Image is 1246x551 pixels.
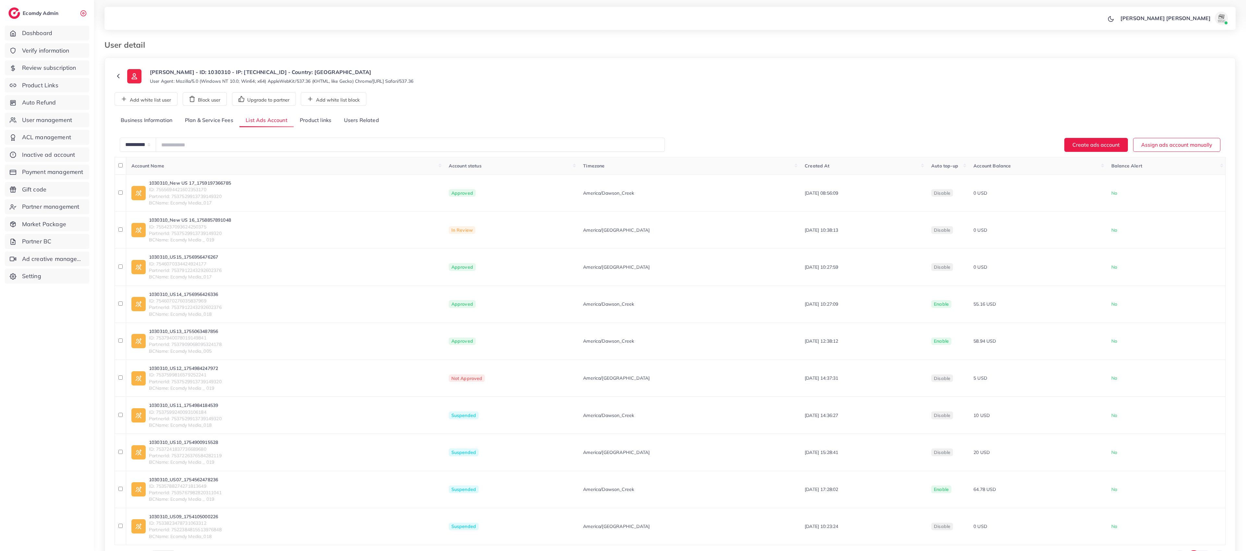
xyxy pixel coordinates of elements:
[5,113,89,128] a: User management
[973,486,996,492] span: 64.78 USD
[149,180,231,186] a: 1030310_New US 17_1759197366785
[149,335,222,341] span: ID: 7537940078019149841
[1111,264,1117,270] span: No
[449,485,479,493] span: Suspended
[150,68,413,76] p: [PERSON_NAME] - ID: 1030310 - IP: [TECHNICAL_ID] - Country: [GEOGRAPHIC_DATA]
[805,375,838,381] span: [DATE] 14:37:31
[131,223,146,237] img: ic-ad-info.7fc67b75.svg
[5,147,89,162] a: Inactive ad account
[934,375,950,381] span: disable
[22,202,79,211] span: Partner management
[23,10,60,16] h2: Ecomdy Admin
[337,114,385,128] a: Users Related
[131,371,146,386] img: ic-ad-info.7fc67b75.svg
[934,264,950,270] span: disable
[5,130,89,145] a: ACL management
[149,186,231,193] span: ID: 7555694421602353170
[1111,375,1117,381] span: No
[583,227,650,233] span: America/[GEOGRAPHIC_DATA]
[149,422,222,428] span: BCName: Ecomdy Media_018
[149,311,222,317] span: BCName: Ecomdy Media_018
[931,163,958,169] span: Auto top-up
[5,182,89,197] a: Gift code
[583,190,634,196] span: America/Dawson_Creek
[149,483,222,489] span: ID: 7535788274271813649
[805,338,838,344] span: [DATE] 12:38:12
[131,408,146,422] img: ic-ad-info.7fc67b75.svg
[149,385,222,391] span: BCName: Ecomdy Media _ 019
[1117,12,1230,25] a: [PERSON_NAME] [PERSON_NAME]avatar
[149,439,222,446] a: 1030310_US10_1754900915528
[131,482,146,496] img: ic-ad-info.7fc67b75.svg
[973,227,987,233] span: 0 USD
[115,114,179,128] a: Business Information
[1111,227,1117,233] span: No
[5,165,89,179] a: Payment management
[934,449,950,455] span: disable
[805,264,838,270] span: [DATE] 10:27:59
[583,301,634,307] span: America/Dawson_Creek
[583,486,634,493] span: America/Dawson_Creek
[583,375,650,381] span: America/[GEOGRAPHIC_DATA]
[149,402,222,409] a: 1030310_US11_1754984184539
[301,92,366,106] button: Add white list block
[22,116,72,124] span: User management
[973,301,996,307] span: 55.16 USD
[973,338,996,344] span: 58.94 USD
[150,78,413,84] small: User Agent: Mozilla/5.0 (Windows NT 10.0; Win64; x64) AppleWebKit/537.36 (KHTML, like Gecko) Chro...
[583,338,634,344] span: America/Dawson_Creek
[149,230,231,237] span: PartnerId: 7537529913739149320
[973,163,1011,169] span: Account Balance
[973,264,987,270] span: 0 USD
[934,523,950,529] span: disable
[973,190,987,196] span: 0 USD
[149,372,222,378] span: ID: 7537599816579252241
[149,298,222,304] span: ID: 7546070276035837969
[1111,412,1117,418] span: No
[1111,523,1117,529] span: No
[149,224,231,230] span: ID: 7554237093624250375
[805,449,838,455] span: [DATE] 15:28:41
[583,412,634,419] span: America/Dawson_Creek
[934,338,949,344] span: enable
[8,7,20,19] img: logo
[149,513,222,520] a: 1030310_US09_1754105000226
[149,291,222,298] a: 1030310_US14_1756956426336
[5,251,89,266] a: Ad creative management
[5,78,89,93] a: Product Links
[22,185,46,194] span: Gift code
[149,409,222,415] span: ID: 7537599240093106184
[5,43,89,58] a: Verify information
[131,260,146,274] img: ic-ad-info.7fc67b75.svg
[805,486,838,492] span: [DATE] 17:28:02
[22,168,83,176] span: Payment management
[104,40,150,50] h3: User detail
[5,199,89,214] a: Partner management
[149,446,222,452] span: ID: 7537241837736689680
[149,193,231,200] span: PartnerId: 7537529913739149320
[1064,138,1128,152] button: Create ads account
[149,415,222,422] span: PartnerId: 7537529913739149320
[934,301,949,307] span: enable
[8,7,60,19] a: logoEcomdy Admin
[149,365,222,372] a: 1030310_US12_1754984247972
[1111,449,1117,455] span: No
[934,227,950,233] span: disable
[22,81,58,90] span: Product Links
[805,190,838,196] span: [DATE] 08:56:09
[449,263,476,271] span: Approved
[131,334,146,348] img: ic-ad-info.7fc67b75.svg
[1120,14,1211,22] p: [PERSON_NAME] [PERSON_NAME]
[149,237,231,243] span: BCName: Ecomdy Media _ 019
[934,412,950,418] span: disable
[805,523,838,529] span: [DATE] 10:23:24
[1133,138,1220,152] button: Assign ads account manually
[973,375,987,381] span: 5 USD
[5,269,89,284] a: Setting
[149,328,222,335] a: 1030310_US13_1755063487856
[131,297,146,311] img: ic-ad-info.7fc67b75.svg
[179,114,239,128] a: Plan & Service Fees
[583,523,650,530] span: America/[GEOGRAPHIC_DATA]
[449,523,479,531] span: Suspended
[583,449,650,456] span: America/[GEOGRAPHIC_DATA]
